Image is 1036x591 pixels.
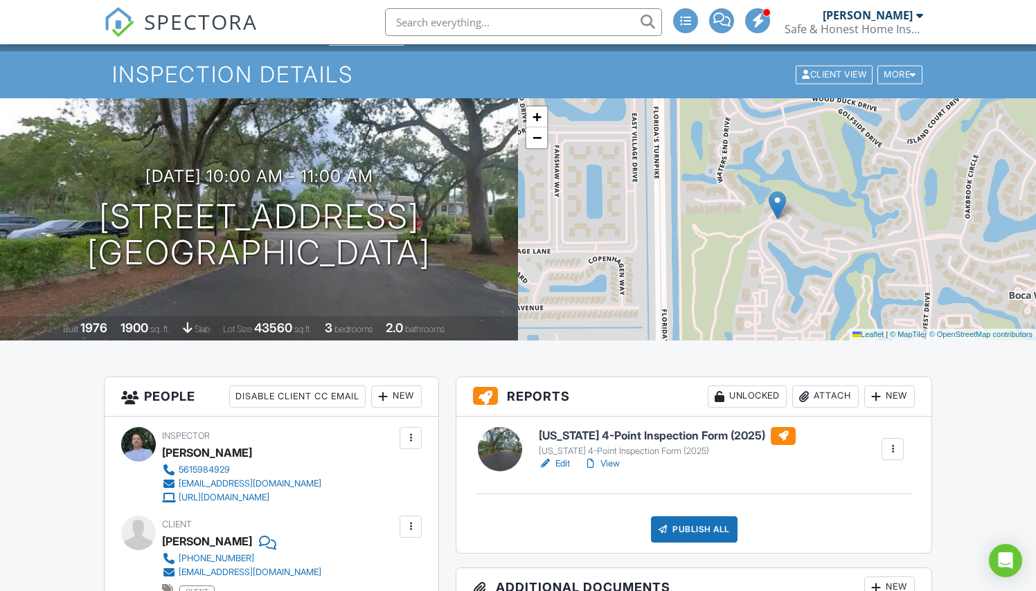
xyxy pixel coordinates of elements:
a: [URL][DOMAIN_NAME] [162,491,321,504]
span: Lot Size [223,324,252,334]
a: [EMAIL_ADDRESS][DOMAIN_NAME] [162,477,321,491]
a: [PHONE_NUMBER] [162,552,321,565]
a: View [584,457,620,471]
span: SPECTORA [144,7,258,36]
h3: Reports [456,377,931,417]
div: Attach [792,385,859,408]
div: [PHONE_NUMBER] [179,553,254,564]
span: − [533,129,542,146]
span: bathrooms [405,324,445,334]
div: 3 [325,320,332,335]
div: 43560 [254,320,292,335]
div: Unlocked [708,385,787,408]
a: Edit [539,457,570,471]
img: Marker [769,191,786,219]
span: Inspector [162,430,210,441]
img: The Best Home Inspection Software - Spectora [104,7,134,37]
div: [US_STATE] 4-Point Inspection Form (2025) [539,446,796,457]
span: bedrooms [334,324,373,334]
a: [EMAIL_ADDRESS][DOMAIN_NAME] [162,565,321,579]
a: SPECTORA [104,19,258,48]
span: Built [63,324,78,334]
h1: [STREET_ADDRESS] [GEOGRAPHIC_DATA] [87,199,431,272]
div: [PERSON_NAME] [823,8,913,22]
span: sq. ft. [150,324,170,334]
div: Safe & Honest Home Inspection Services [785,22,923,36]
h1: Inspection Details [112,62,923,87]
input: Search everything... [385,8,662,36]
a: Client View [794,69,876,79]
a: Leaflet [852,330,884,338]
a: Zoom in [526,107,547,127]
div: 1900 [120,320,148,335]
span: slab [195,324,210,334]
div: [PERSON_NAME] [162,442,252,463]
div: 5615984929 [179,464,230,475]
div: [EMAIL_ADDRESS][DOMAIN_NAME] [179,567,321,578]
div: Disable Client CC Email [229,385,366,408]
div: New [864,385,915,408]
div: 1976 [80,320,107,335]
a: Zoom out [526,127,547,148]
h3: [DATE] 10:00 am - 11:00 am [145,167,373,185]
span: sq.ft. [294,324,312,334]
div: [URL][DOMAIN_NAME] [179,492,269,503]
div: Open Intercom Messenger [989,544,1022,577]
span: | [886,330,888,338]
div: More [877,66,922,84]
span: Client [162,519,192,529]
div: 2.0 [386,320,403,335]
div: [EMAIL_ADDRESS][DOMAIN_NAME] [179,478,321,489]
a: [US_STATE] 4-Point Inspection Form (2025) [US_STATE] 4-Point Inspection Form (2025) [539,427,796,457]
h6: [US_STATE] 4-Point Inspection Form (2025) [539,427,796,445]
div: [PERSON_NAME] [162,531,252,552]
div: Publish All [651,516,738,543]
div: Client View [796,66,873,84]
div: New [371,385,422,408]
h3: People [105,377,439,417]
span: + [533,108,542,125]
a: 5615984929 [162,463,321,477]
a: © MapTiler [890,330,927,338]
a: © OpenStreetMap contributors [929,330,1033,338]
